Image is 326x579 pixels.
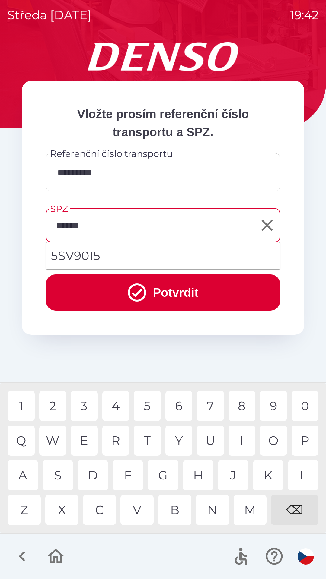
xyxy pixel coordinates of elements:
label: SPZ [50,202,68,215]
p: 19:42 [290,6,319,24]
button: Clear [256,214,278,236]
p: středa [DATE] [7,6,91,24]
img: Logo [22,42,304,71]
p: Vložte prosím referenční číslo transportu a SPZ. [46,105,280,141]
label: Referenční číslo transportu [50,147,173,160]
button: Potvrdit [46,274,280,311]
img: cs flag [298,548,314,565]
li: 5SV9015 [46,245,280,267]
